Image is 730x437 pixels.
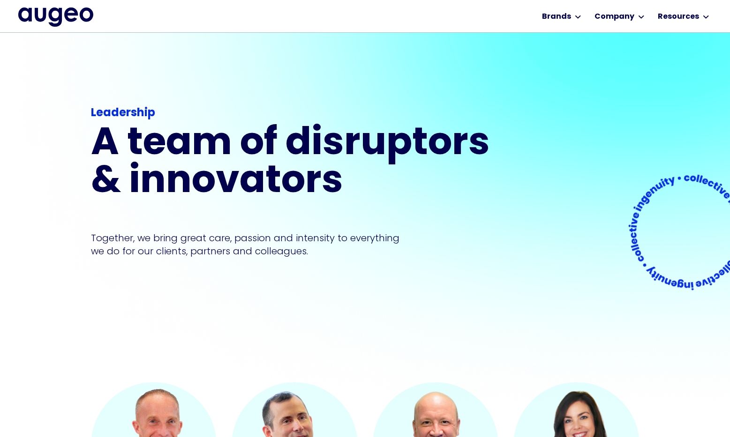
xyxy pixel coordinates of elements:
[91,126,496,201] h1: A team of disruptors & innovators
[595,11,634,22] div: Company
[18,7,93,26] a: home
[542,11,571,22] div: Brands
[658,11,699,22] div: Resources
[91,231,414,258] p: Together, we bring great care, passion and intensity to everything we do for our clients, partner...
[18,7,93,26] img: Augeo's full logo in midnight blue.
[91,105,496,122] div: Leadership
